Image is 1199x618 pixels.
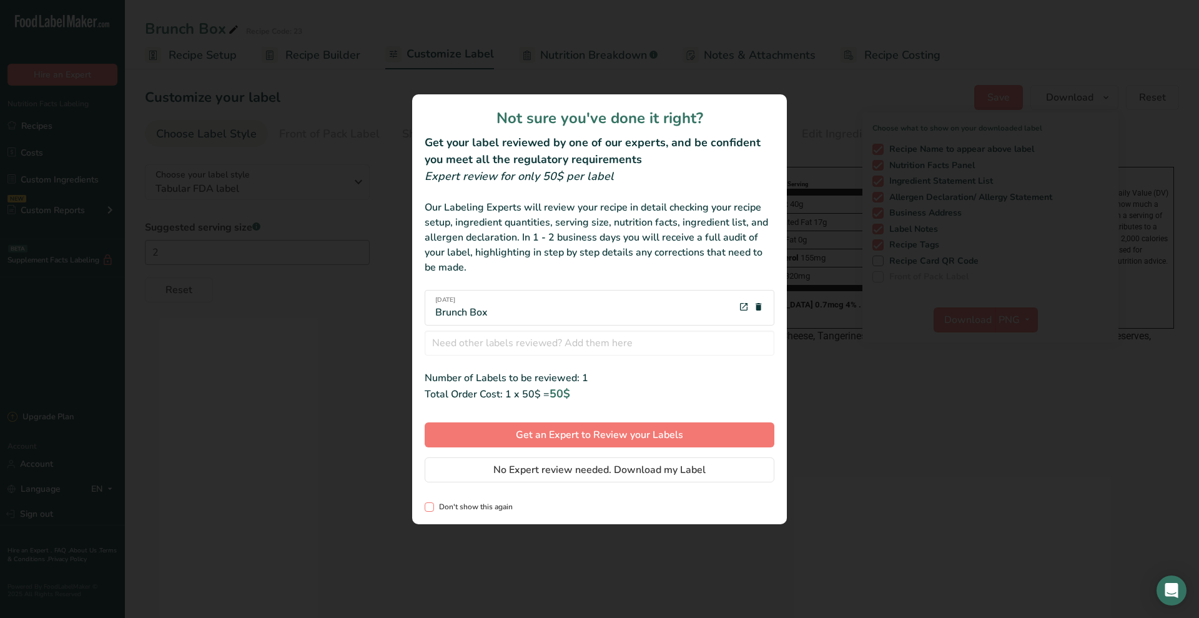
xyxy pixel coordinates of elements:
span: 50$ [550,386,570,401]
div: Brunch Box [435,296,488,320]
input: Need other labels reviewed? Add them here [425,331,774,356]
button: Get an Expert to Review your Labels [425,422,774,447]
div: Number of Labels to be reviewed: 1 [425,371,774,386]
span: Get an Expert to Review your Labels [516,427,683,442]
h2: Get your label reviewed by one of our experts, and be confident you meet all the regulatory requi... [425,134,774,168]
span: [DATE] [435,296,488,305]
span: No Expert review needed. Download my Label [493,462,706,477]
div: Total Order Cost: 1 x 50$ = [425,386,774,402]
span: Don't show this again [434,502,513,512]
div: Open Intercom Messenger [1157,576,1187,606]
button: No Expert review needed. Download my Label [425,457,774,482]
div: Our Labeling Experts will review your recipe in detail checking your recipe setup, ingredient qua... [425,200,774,275]
div: Expert review for only 50$ per label [425,168,774,185]
h1: Not sure you've done it right? [425,107,774,129]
